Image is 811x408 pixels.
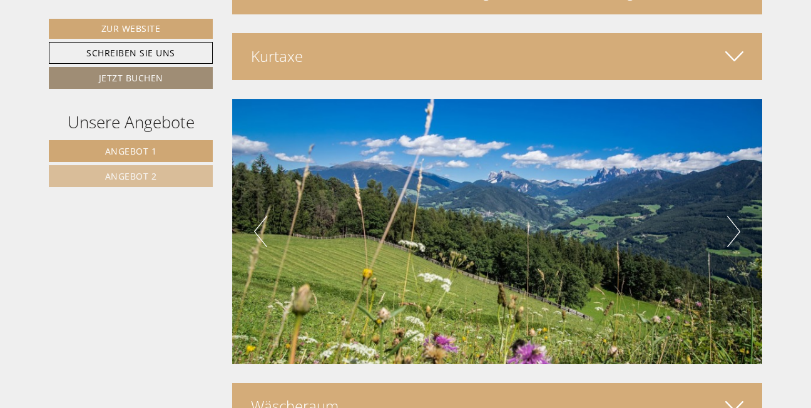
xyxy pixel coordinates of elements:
[49,42,213,64] a: Schreiben Sie uns
[49,67,213,89] a: Jetzt buchen
[727,216,740,247] button: Next
[105,145,157,157] span: Angebot 1
[254,216,267,247] button: Previous
[49,19,213,39] a: Zur Website
[105,170,157,182] span: Angebot 2
[49,111,213,134] div: Unsere Angebote
[232,33,763,79] div: Kurtaxe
